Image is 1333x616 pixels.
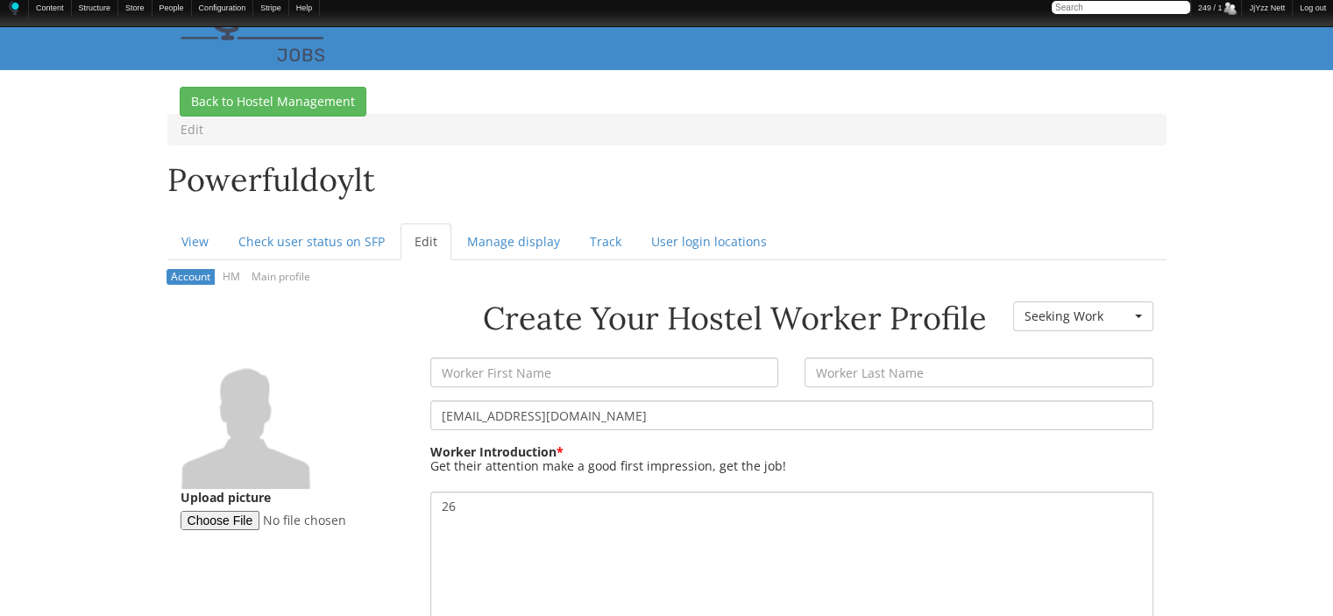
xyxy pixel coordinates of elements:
a: User login locations [637,223,781,260]
label: Upload picture [181,489,271,506]
input: Worker Last Name [805,358,1153,387]
img: Home [7,1,21,15]
label: Worker Introduction [430,443,564,461]
div: Get their attention make a good first impression, get the job! [430,459,786,473]
button: Seeking Work [1013,301,1153,331]
a: Manage display [453,223,574,260]
h1: Create Your Hostel Worker Profile [181,301,987,336]
a: HM [217,269,245,286]
h1: powerfuldoylt [167,163,1166,206]
img: powerfuldoylt's picture [181,358,312,489]
span: Seeking Work [1025,308,1131,325]
a: Check user status on SFP [224,223,399,260]
a: Back to Hostel Management [180,87,366,117]
a: View [167,223,223,260]
input: Search [1052,1,1190,14]
a: Edit [401,223,451,260]
a: View user profile. [181,414,312,430]
li: Edit [181,121,203,138]
a: Main profile [247,269,316,286]
input: E-mail address * [430,400,1153,430]
a: Account [167,269,216,286]
a: Track [576,223,635,260]
span: This field is required. [557,443,564,460]
input: Worker First Name [430,358,779,387]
